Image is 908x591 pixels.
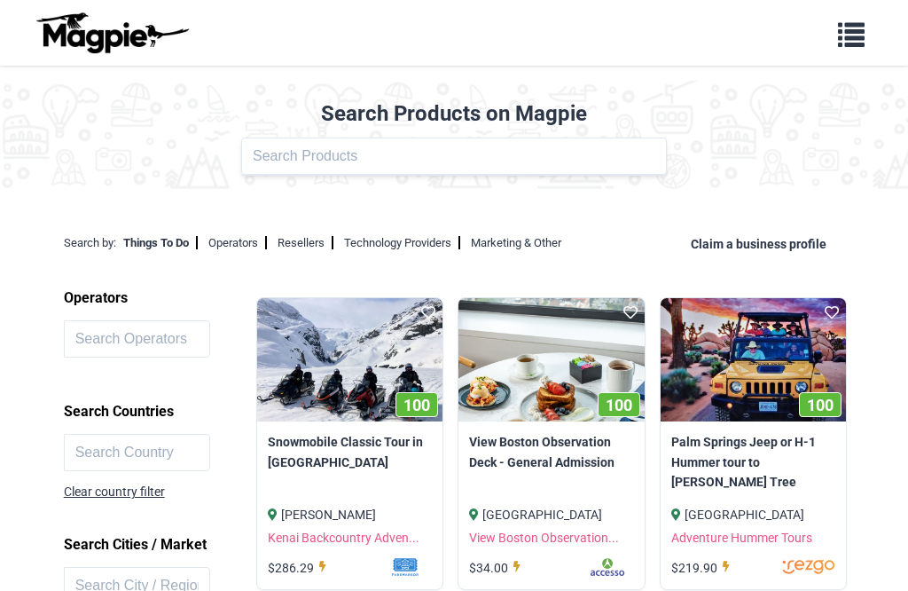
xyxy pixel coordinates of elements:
span: 100 [403,396,430,414]
input: Search Products [241,138,667,175]
div: Clear country filter [64,482,165,501]
a: Claim a business profile [691,237,834,251]
div: $219.90 [671,558,735,578]
span: 100 [807,396,834,414]
div: $286.29 [268,558,332,578]
input: Search Operators [64,320,210,358]
div: Search by: [64,234,116,253]
img: rfmmbjnnyrazl4oou2zc.svg [536,558,634,576]
h2: Search Countries [64,397,259,427]
div: [GEOGRAPHIC_DATA] [671,505,835,524]
span: 100 [606,396,632,414]
a: 100 [661,298,846,422]
img: logo-ab69f6fb50320c5b225c76a69d11143b.png [32,12,192,54]
a: Kenai Backcountry Adven... [268,531,419,545]
img: jnlrevnfoudwrkxojroq.svg [738,558,835,576]
a: View Boston Observation... [469,531,619,545]
div: $34.00 [469,558,526,578]
h2: Operators [64,283,259,313]
a: Palm Springs Jeep or H-1 Hummer tour to [PERSON_NAME] Tree [671,432,835,492]
a: Adventure Hummer Tours [671,531,812,545]
a: Operators [208,236,267,249]
img: View Boston Observation Deck - General Admission image [458,298,644,422]
h2: Search Products on Magpie [11,101,897,127]
input: Search Country [64,434,210,471]
div: [PERSON_NAME] [268,505,432,524]
a: 100 [257,298,442,422]
h2: Search Cities / Market [64,530,259,560]
a: Technology Providers [344,236,460,249]
div: [GEOGRAPHIC_DATA] [469,505,633,524]
a: View Boston Observation Deck - General Admission [469,432,633,472]
a: Snowmobile Classic Tour in [GEOGRAPHIC_DATA] [268,432,432,472]
a: Marketing & Other [471,236,561,249]
img: Palm Springs Jeep or H-1 Hummer tour to Joshua Tree image [661,298,846,422]
a: 100 [458,298,644,422]
a: Things To Do [123,236,198,249]
a: Resellers [278,236,333,249]
img: Snowmobile Classic Tour in Kenai Fjords National Park image [257,298,442,422]
img: mf1jrhtrrkrdcsvakxwt.svg [334,558,432,576]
